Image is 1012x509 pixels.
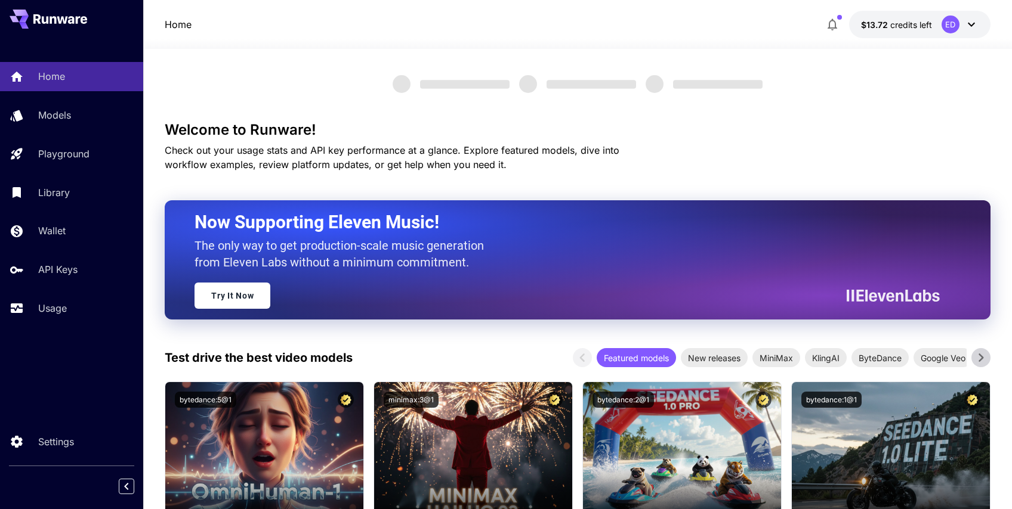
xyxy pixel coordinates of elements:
button: Certified Model – Vetted for best performance and includes a commercial license. [338,392,354,408]
div: Featured models [597,348,676,367]
p: Wallet [38,224,66,238]
button: bytedance:5@1 [175,392,236,408]
div: New releases [681,348,748,367]
button: Certified Model – Vetted for best performance and includes a commercial license. [964,392,980,408]
div: ED [942,15,959,33]
p: API Keys [38,262,78,277]
p: Playground [38,147,90,161]
span: $13.72 [861,20,890,30]
div: ByteDance [851,348,909,367]
p: The only way to get production-scale music generation from Eleven Labs without a minimum commitment. [195,237,493,271]
span: New releases [681,352,748,364]
div: $13.7161 [861,18,932,31]
button: Collapse sidebar [119,479,134,494]
a: Home [165,17,192,32]
span: MiniMax [752,352,800,364]
div: MiniMax [752,348,800,367]
span: Google Veo [914,352,973,364]
button: minimax:3@1 [384,392,439,408]
div: Google Veo [914,348,973,367]
span: ByteDance [851,352,909,364]
div: Collapse sidebar [128,476,143,497]
p: Library [38,185,70,200]
button: Certified Model – Vetted for best performance and includes a commercial license. [547,392,563,408]
h2: Now Supporting Eleven Music! [195,211,930,234]
p: Models [38,108,71,122]
p: Settings [38,434,74,449]
span: credits left [890,20,932,30]
p: Test drive the best video models [165,349,353,367]
span: Featured models [597,352,676,364]
p: Home [38,69,65,83]
button: bytedance:2@1 [593,392,654,408]
button: $13.7161ED [849,11,991,38]
button: Certified Model – Vetted for best performance and includes a commercial license. [755,392,772,408]
nav: breadcrumb [165,17,192,32]
button: bytedance:1@1 [801,392,862,408]
p: Usage [38,301,67,315]
div: KlingAI [805,348,847,367]
h3: Welcome to Runware! [165,122,990,138]
span: KlingAI [805,352,847,364]
span: Check out your usage stats and API key performance at a glance. Explore featured models, dive int... [165,144,619,170]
